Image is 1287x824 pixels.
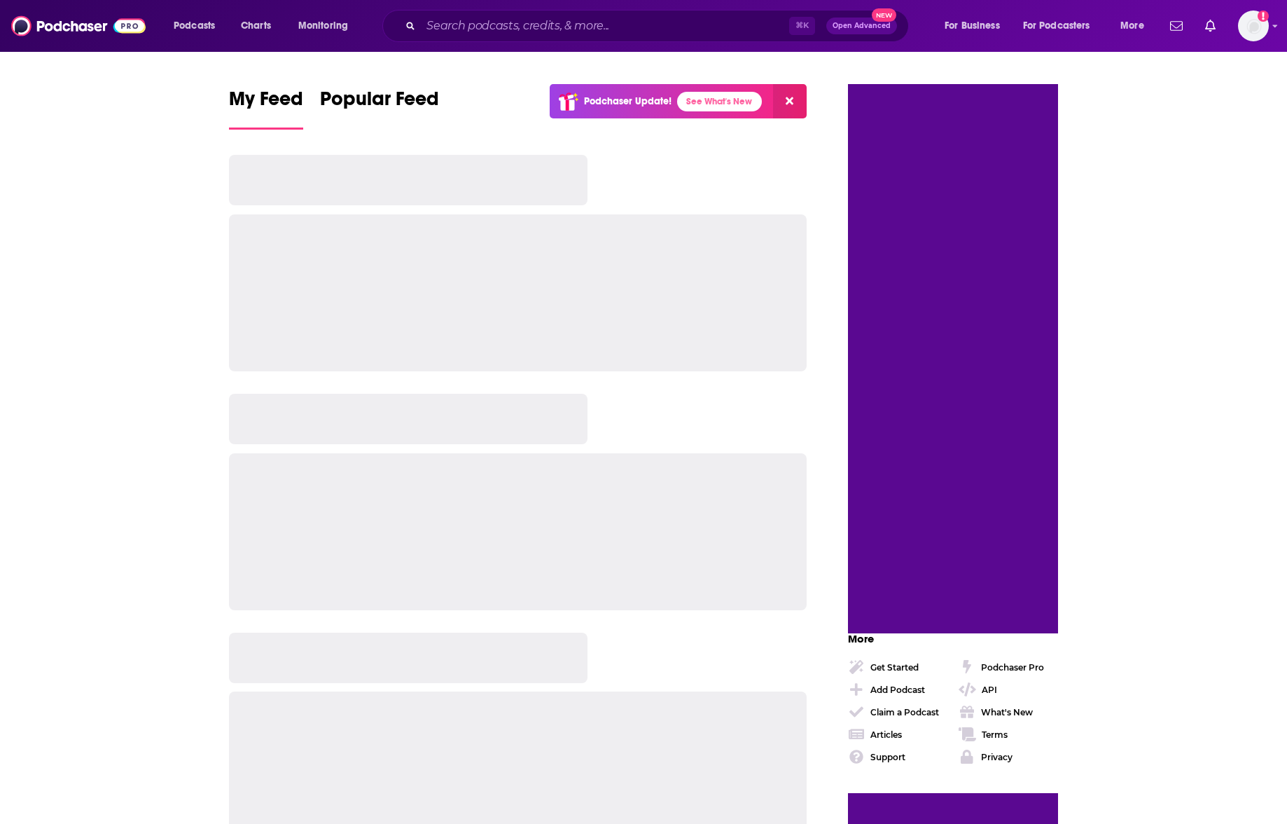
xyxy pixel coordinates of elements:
button: Open AdvancedNew [826,18,897,34]
button: open menu [935,15,1017,37]
div: Terms [982,729,1008,740]
div: What's New [981,707,1033,717]
span: ⌘ K [789,17,815,35]
span: My Feed [229,87,303,119]
div: Articles [870,729,902,740]
button: open menu [288,15,366,37]
a: Terms [959,726,1058,743]
a: Support [848,748,947,765]
img: User Profile [1238,11,1269,41]
a: Add Podcast [848,681,947,698]
input: Search podcasts, credits, & more... [421,15,789,37]
span: More [1120,16,1144,36]
button: open menu [164,15,233,37]
span: Logged in as jennevievef [1238,11,1269,41]
span: New [872,8,897,22]
a: Privacy [959,748,1058,765]
span: For Podcasters [1023,16,1090,36]
a: Popular Feed [320,87,439,130]
a: Charts [232,15,279,37]
a: Claim a Podcast [848,703,947,720]
div: Support [870,752,905,762]
a: Show notifications dropdown [1199,14,1221,38]
button: open menu [1014,15,1111,37]
span: More [848,632,874,645]
div: Podchaser Pro [981,662,1044,673]
span: Popular Feed [320,87,439,119]
svg: Add a profile image [1258,11,1269,22]
a: Articles [848,726,947,743]
img: Podchaser - Follow, Share and Rate Podcasts [11,13,146,39]
span: For Business [945,16,1000,36]
a: What's New [959,703,1058,720]
span: Charts [241,16,271,36]
div: Claim a Podcast [870,707,939,717]
span: Open Advanced [833,22,891,29]
a: API [959,681,1058,698]
button: open menu [1111,15,1162,37]
a: My Feed [229,87,303,130]
p: Podchaser Update! [584,95,672,107]
div: Search podcasts, credits, & more... [396,10,922,42]
a: Show notifications dropdown [1164,14,1188,38]
a: Podchaser Pro [959,659,1058,675]
div: API [982,685,997,695]
button: Show profile menu [1238,11,1269,41]
div: Privacy [981,752,1013,762]
span: Monitoring [298,16,348,36]
div: Get Started [870,662,919,673]
a: See What's New [677,92,762,111]
div: Add Podcast [870,685,925,695]
span: Podcasts [174,16,215,36]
